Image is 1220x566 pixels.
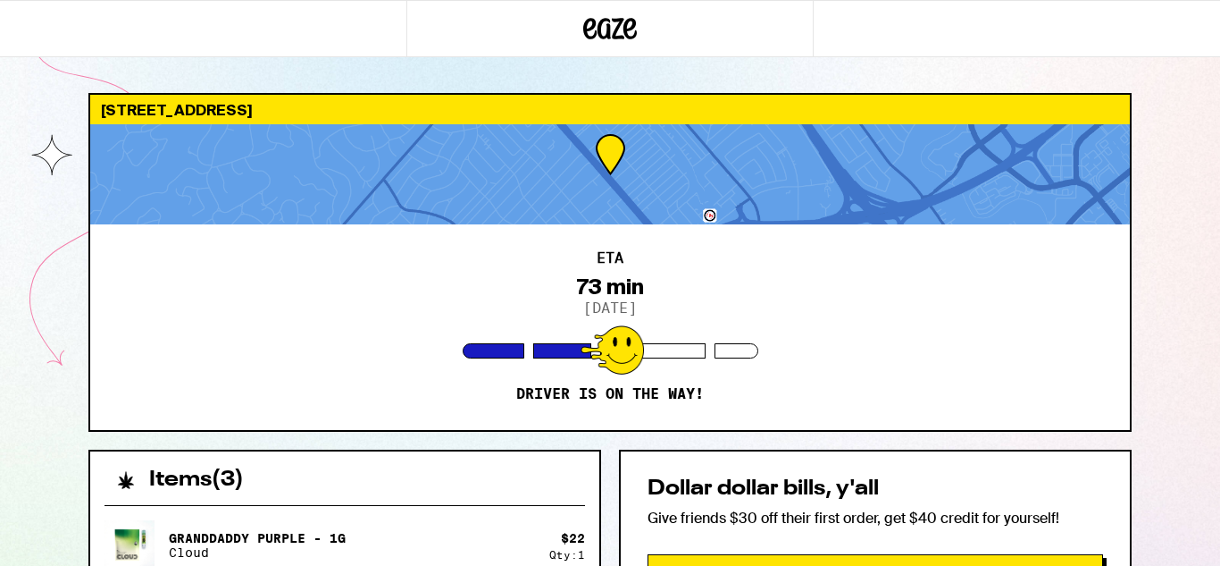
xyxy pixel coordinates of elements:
[597,251,623,266] h2: ETA
[169,531,346,545] p: Granddaddy Purple - 1g
[90,95,1130,124] div: [STREET_ADDRESS]
[149,469,244,491] h2: Items ( 3 )
[577,275,644,300] div: 73 min
[648,478,1103,500] h2: Dollar dollar bills, y'all
[561,531,585,545] div: $ 22
[648,509,1103,528] p: Give friends $30 off their first order, get $40 credit for yourself!
[169,545,346,560] p: Cloud
[583,300,637,317] p: [DATE]
[516,385,704,403] p: Driver is on the way!
[1107,512,1202,557] iframe: Opens a widget where you can find more information
[549,549,585,561] div: Qty: 1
